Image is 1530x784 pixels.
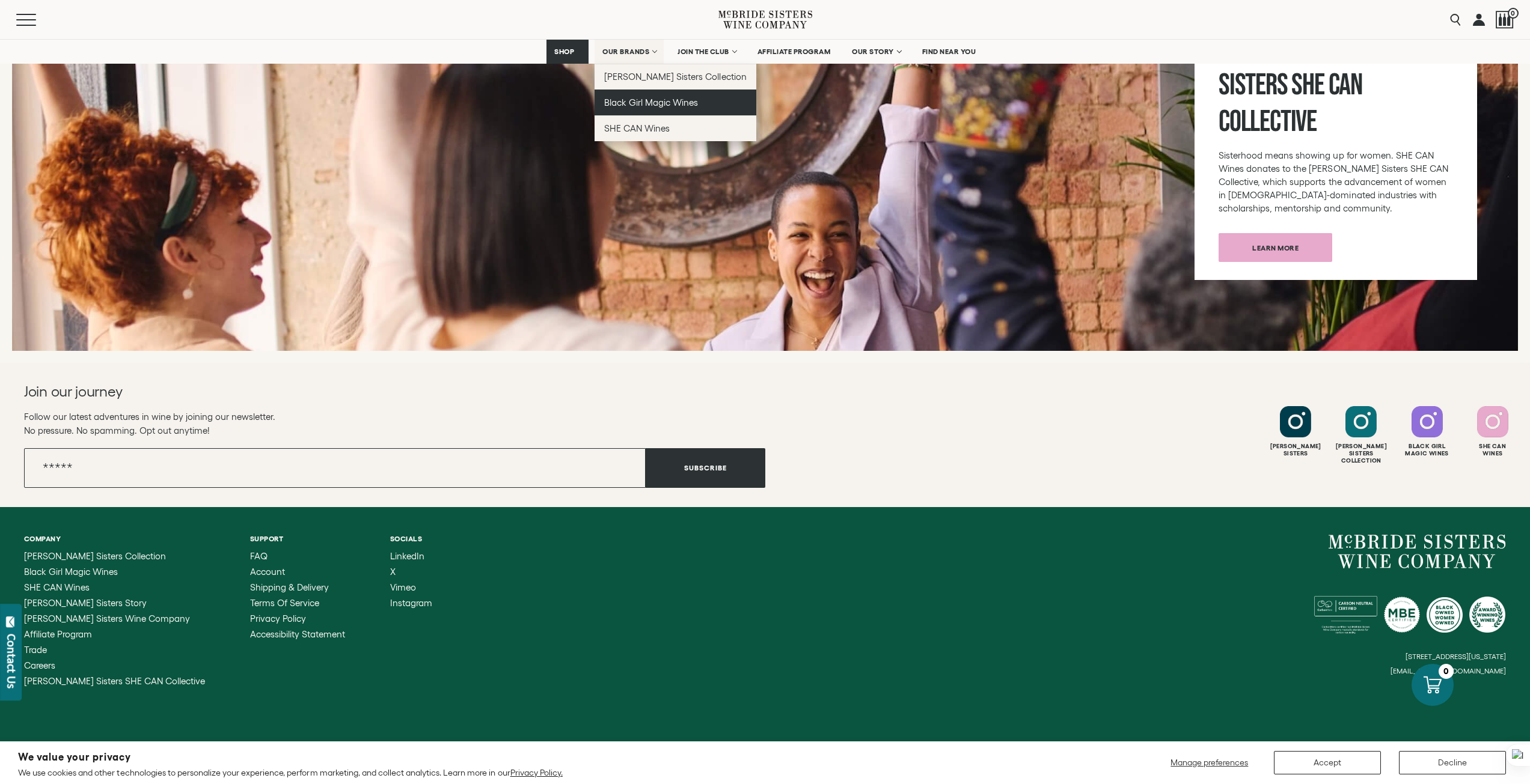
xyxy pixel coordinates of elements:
span: [PERSON_NAME] Sisters Collection [604,71,747,82]
span: Sisters [1219,67,1288,103]
a: Vimeo [390,583,432,592]
span: FAQ [250,551,268,561]
a: Privacy Policy [250,614,345,624]
a: OUR BRANDS [595,40,664,64]
span: Instagram [390,598,432,608]
div: Contact Us [5,634,17,688]
p: We use cookies and other technologies to personalize your experience, perform marketing, and coll... [18,767,563,778]
span: 0 [1508,8,1519,19]
a: FAQ [250,552,345,561]
div: She Can Wines [1461,443,1524,457]
span: Black Girl Magic Wines [604,97,698,108]
span: [PERSON_NAME] Sisters SHE CAN Collective [24,676,205,686]
a: McBride Sisters Wine Company [1329,535,1506,568]
a: AFFILIATE PROGRAM [750,40,839,64]
a: Privacy Policy. [510,768,563,777]
div: [PERSON_NAME] Sisters [1264,443,1327,457]
a: Shipping & Delivery [250,583,345,592]
a: Terms of Service [250,598,345,608]
a: McBride Sisters Wine Company [24,614,205,624]
a: Learn more [1219,233,1332,262]
input: Email [24,448,646,488]
a: JOIN THE CLUB [670,40,744,64]
a: Black Girl Magic Wines [595,90,756,115]
span: X [390,567,396,577]
a: SHE CAN Wines [595,115,756,141]
h2: We value your privacy [18,752,563,762]
a: Follow McBride Sisters Collection on Instagram [PERSON_NAME] SistersCollection [1330,406,1392,464]
span: [PERSON_NAME] Sisters Wine Company [24,613,190,624]
a: X [390,567,432,577]
button: Manage preferences [1163,751,1256,774]
h2: Join our journey [24,382,691,401]
span: SHE CAN Wines [24,582,90,592]
span: Trade [24,645,47,655]
small: [EMAIL_ADDRESS][DOMAIN_NAME] [1391,667,1506,675]
div: [PERSON_NAME] Sisters Collection [1330,443,1392,464]
span: Privacy Policy [250,613,306,624]
a: McBride Sisters Story [24,598,205,608]
a: Black Girl Magic Wines [24,567,205,577]
a: Careers [24,661,205,670]
span: Black Girl Magic Wines [24,567,118,577]
span: Vimeo [390,582,416,592]
span: [PERSON_NAME] Sisters Collection [24,551,166,561]
p: Follow our latest adventures in wine by joining our newsletter. No pressure. No spamming. Opt out... [24,410,765,437]
span: Shipping & Delivery [250,582,329,592]
button: Decline [1399,751,1506,774]
p: Sisterhood means showing up for women. SHE CAN Wines donates to the [PERSON_NAME] Sisters SHE CAN... [1219,149,1453,215]
span: Terms of Service [250,598,319,608]
span: SHE [1291,67,1324,103]
a: OUR STORY [844,40,908,64]
a: Account [250,567,345,577]
span: SHOP [554,47,575,56]
button: Subscribe [646,448,765,488]
a: Trade [24,645,205,655]
span: CAN [1329,67,1362,103]
span: Account [250,567,285,577]
button: Mobile Menu Trigger [16,14,60,26]
div: Black Girl Magic Wines [1396,443,1458,457]
span: Careers [24,660,55,670]
span: FIND NEAR YOU [922,47,976,56]
span: Learn more [1231,236,1320,260]
span: [PERSON_NAME] Sisters Story [24,598,147,608]
a: Follow SHE CAN Wines on Instagram She CanWines [1461,406,1524,457]
a: SHOP [546,40,589,64]
span: Manage preferences [1170,758,1248,767]
span: OUR BRANDS [602,47,649,56]
span: JOIN THE CLUB [678,47,729,56]
a: LinkedIn [390,552,432,561]
a: McBride Sisters SHE CAN Collective [24,676,205,686]
a: FIND NEAR YOU [914,40,984,64]
a: Accessibility Statement [250,630,345,639]
span: SHE CAN Wines [604,123,670,133]
a: SHE CAN Wines [24,583,205,592]
span: AFFILIATE PROGRAM [757,47,831,56]
a: [PERSON_NAME] Sisters Collection [595,64,756,90]
a: Affiliate Program [24,630,205,639]
span: Collective [1219,104,1317,140]
div: 0 [1439,664,1454,679]
small: [STREET_ADDRESS][US_STATE] [1406,652,1506,660]
a: Follow McBride Sisters on Instagram [PERSON_NAME]Sisters [1264,406,1327,457]
span: OUR STORY [852,47,894,56]
span: Affiliate Program [24,629,92,639]
span: LinkedIn [390,551,424,561]
a: McBride Sisters Collection [24,552,205,561]
a: Instagram [390,598,432,608]
button: Accept [1274,751,1381,774]
a: Follow Black Girl Magic Wines on Instagram Black GirlMagic Wines [1396,406,1458,457]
